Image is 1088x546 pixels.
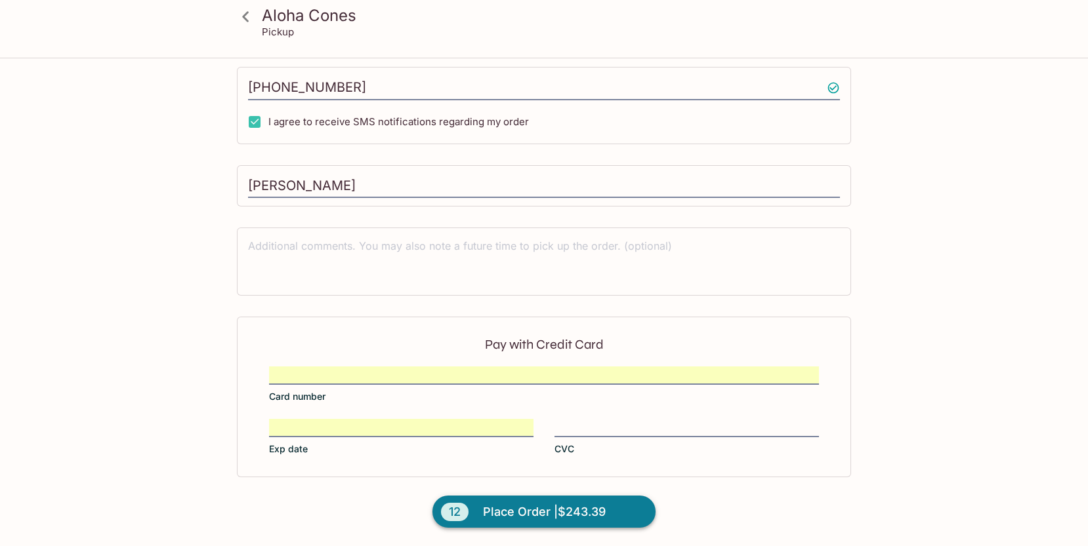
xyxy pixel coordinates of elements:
span: Place Order | $243.39 [483,501,606,522]
h3: Aloha Cones [262,5,848,26]
input: Enter phone number [248,75,840,100]
p: Pay with Credit Card [269,338,819,351]
span: I agree to receive SMS notifications regarding my order [268,115,529,128]
iframe: Secure CVC input frame [554,420,819,435]
span: Card number [269,390,325,403]
iframe: Secure expiration date input frame [269,420,534,435]
button: 12Place Order |$243.39 [432,496,656,528]
p: Pickup [262,26,294,38]
span: 12 [441,503,469,521]
span: Exp date [269,442,308,456]
input: Enter first and last name [248,174,840,199]
iframe: Secure card number input frame [269,368,819,382]
span: CVC [554,442,574,456]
